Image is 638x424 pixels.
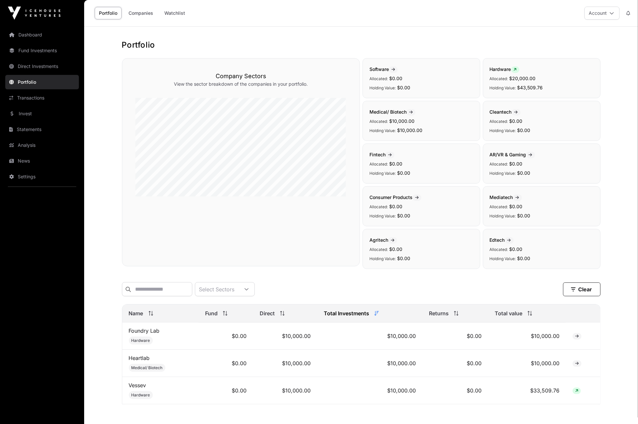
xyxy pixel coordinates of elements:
span: $10,000.00 [397,127,422,133]
td: $0.00 [199,350,253,377]
span: $0.00 [517,170,531,176]
a: Heartlab [129,355,150,361]
span: $10,000.00 [389,118,414,124]
a: Direct Investments [5,59,79,74]
span: $0.00 [517,127,531,133]
span: Allocated: [369,162,388,167]
td: $0.00 [422,377,488,404]
a: Settings [5,169,79,184]
span: Name [129,309,143,317]
span: Allocated: [369,204,388,209]
span: Fintech [369,152,394,157]
a: Dashboard [5,28,79,42]
td: $10,000.00 [317,377,422,404]
span: $0.00 [517,213,531,218]
span: Holding Value: [490,128,516,133]
a: Invest [5,106,79,121]
iframe: Chat Widget [605,392,638,424]
a: Statements [5,122,79,137]
span: Holding Value: [490,85,516,90]
h3: Company Sectors [135,72,346,81]
span: Holding Value: [490,171,516,176]
span: Holding Value: [369,213,396,218]
div: Select Sectors [195,282,239,296]
td: $0.00 [199,377,253,404]
span: Total Investments [324,309,369,317]
span: Allocated: [369,76,388,81]
span: Holding Value: [369,171,396,176]
span: Holding Value: [490,213,516,218]
span: $0.00 [517,256,531,261]
span: Medical/ Biotech [131,365,163,370]
td: $0.00 [199,323,253,350]
a: Fund Investments [5,43,79,58]
span: Edtech [490,237,514,243]
span: Holding Value: [369,256,396,261]
span: Hardware [131,338,150,343]
span: $0.00 [397,213,410,218]
p: View the sector breakdown of the companies in your portfolio. [135,81,346,87]
a: Analysis [5,138,79,152]
span: Medical/ Biotech [369,109,415,115]
span: Cleantech [490,109,521,115]
span: Total value [495,309,522,317]
span: Allocated: [490,247,508,252]
h1: Portfolio [122,40,601,50]
span: $0.00 [389,76,402,81]
img: Icehouse Ventures Logo [8,7,60,20]
span: $0.00 [389,161,402,167]
span: Hardware [490,66,519,72]
td: $0.00 [422,350,488,377]
span: AR/VR & Gaming [490,152,535,157]
span: $0.00 [509,204,523,209]
span: Hardware [131,392,150,398]
span: $0.00 [397,256,410,261]
span: $43,509.76 [517,85,543,90]
span: Allocated: [490,119,508,124]
span: Allocated: [490,162,508,167]
span: Allocated: [490,76,508,81]
a: Portfolio [5,75,79,89]
td: $10,000.00 [253,350,317,377]
td: $10,000.00 [488,350,566,377]
button: Clear [563,282,601,296]
span: Mediatech [490,194,522,200]
span: $0.00 [509,118,523,124]
td: $0.00 [422,323,488,350]
span: $20,000.00 [509,76,536,81]
span: Holding Value: [369,128,396,133]
td: $10,000.00 [317,350,422,377]
span: Fund [205,309,218,317]
span: Allocated: [369,247,388,252]
td: $10,000.00 [253,377,317,404]
td: $10,000.00 [317,323,422,350]
a: Transactions [5,91,79,105]
span: $0.00 [389,204,402,209]
a: Portfolio [95,7,122,19]
td: $33,509.76 [488,377,566,404]
td: $10,000.00 [488,323,566,350]
a: Companies [124,7,157,19]
span: Holding Value: [490,256,516,261]
span: $0.00 [509,161,523,167]
span: $0.00 [397,170,410,176]
span: Agritech [369,237,397,243]
span: Returns [429,309,449,317]
td: $10,000.00 [253,323,317,350]
span: Direct [260,309,275,317]
span: Allocated: [490,204,508,209]
span: $0.00 [397,85,410,90]
span: $0.00 [509,246,523,252]
span: Software [369,66,398,72]
a: Watchlist [160,7,189,19]
span: $0.00 [389,246,402,252]
a: Foundry Lab [129,327,160,334]
a: Vessev [129,382,146,389]
a: News [5,154,79,168]
span: Consumer Products [369,194,421,200]
span: Holding Value: [369,85,396,90]
button: Account [584,7,620,20]
span: Allocated: [369,119,388,124]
